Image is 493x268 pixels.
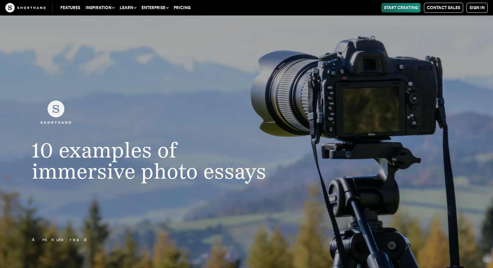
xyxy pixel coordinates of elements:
[424,3,463,13] a: Contact Sales
[171,3,193,12] a: Pricing
[18,236,284,244] p: 4 minute read
[139,3,171,12] button: Enterprise
[467,3,488,13] a: Sign in
[18,140,284,182] h1: 10 examples of immersive photo essays
[83,3,117,12] button: Inspiration
[117,3,139,12] button: Learn
[5,3,46,12] img: The Craft
[58,3,83,12] a: Features
[381,3,421,12] a: Start Creating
